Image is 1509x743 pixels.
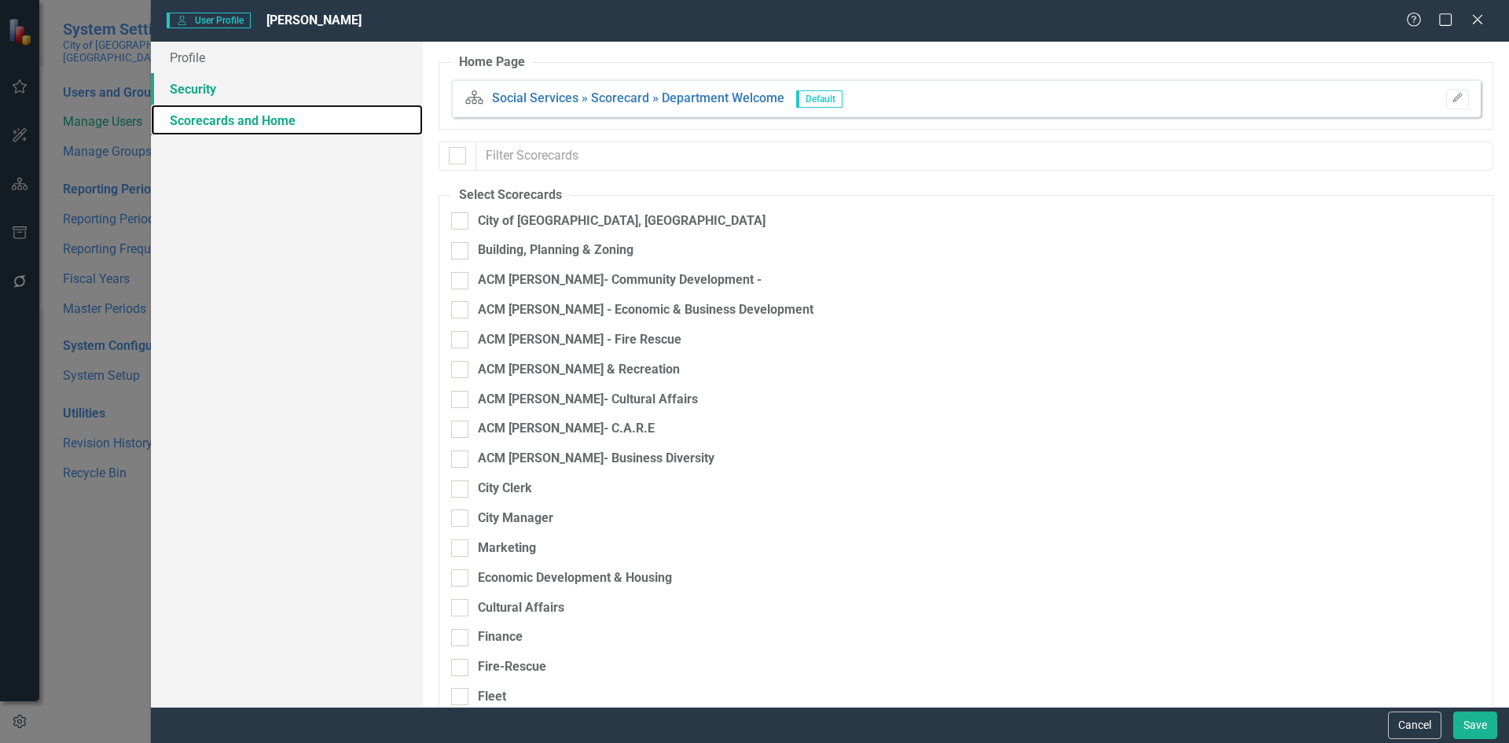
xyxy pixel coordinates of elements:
[478,599,564,617] div: Cultural Affairs
[478,658,546,676] div: Fire-Rescue
[451,186,570,204] legend: Select Scorecards
[266,13,362,28] span: [PERSON_NAME]
[478,539,536,557] div: Marketing
[478,331,681,349] div: ACM [PERSON_NAME] - Fire Rescue
[167,13,251,28] span: User Profile
[478,628,523,646] div: Finance
[478,212,766,230] div: City of [GEOGRAPHIC_DATA], [GEOGRAPHIC_DATA]
[478,688,506,706] div: Fleet
[1453,712,1497,739] button: Save
[478,450,714,468] div: ACM [PERSON_NAME]- Business Diversity
[796,90,843,108] span: Default
[151,105,423,136] a: Scorecards and Home
[451,53,533,72] legend: Home Page
[478,361,680,379] div: ACM [PERSON_NAME] & Recreation
[478,391,698,409] div: ACM [PERSON_NAME]- Cultural Affairs
[151,73,423,105] a: Security
[478,241,633,259] div: Building, Planning & Zoning
[478,480,532,498] div: City Clerk
[475,142,1493,171] input: Filter Scorecards
[151,42,423,73] a: Profile
[1388,712,1441,739] button: Cancel
[1446,89,1469,109] button: Please Save To Continue
[478,509,553,528] div: City Manager
[492,90,784,105] a: Social Services » Scorecard » Department Welcome
[478,569,672,587] div: Economic Development & Housing
[478,301,813,319] div: ACM [PERSON_NAME] - Economic & Business Development
[478,271,762,289] div: ACM [PERSON_NAME]- Community Development -
[478,420,655,438] div: ACM [PERSON_NAME]- C.A.R.E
